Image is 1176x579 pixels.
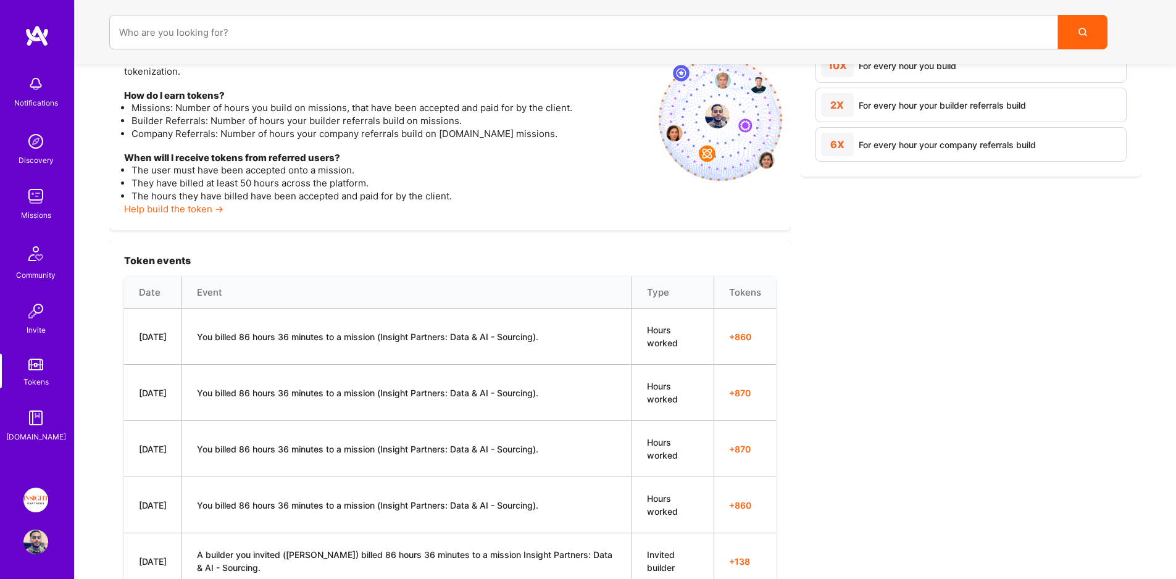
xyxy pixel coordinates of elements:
[647,325,678,348] span: Hours worked
[659,57,782,181] img: invite
[705,104,730,128] img: profile
[821,93,854,117] div: 2X
[23,299,48,323] img: Invite
[6,430,66,443] div: [DOMAIN_NAME]
[131,177,649,190] li: They have billed at least 50 hours across the platform.
[124,477,182,533] td: [DATE]
[20,488,51,512] a: Insight Partners: Data & AI - Sourcing
[714,277,776,309] th: Tokens
[14,96,58,109] div: Notifications
[23,72,48,96] img: bell
[859,99,1026,112] div: For every hour your builder referrals build
[182,421,632,477] td: You billed 86 hours 36 minutes to a mission (Insight Partners: Data & AI - Sourcing).
[124,152,649,164] h4: When will I receive tokens from referred users?
[821,133,854,156] div: 6X
[20,530,51,554] a: User Avatar
[25,25,49,47] img: logo
[729,499,761,512] span: + 860
[28,359,43,370] img: tokens
[23,184,48,209] img: teamwork
[859,59,956,72] div: For every hour you build
[647,493,678,517] span: Hours worked
[182,477,632,533] td: You billed 86 hours 36 minutes to a mission (Insight Partners: Data & AI - Sourcing).
[124,309,182,365] td: [DATE]
[182,277,632,309] th: Event
[821,54,854,77] div: 10X
[131,190,649,202] li: The hours they have billed have been accepted and paid for by the client.
[124,365,182,421] td: [DATE]
[729,330,761,343] span: + 860
[124,90,649,101] h4: How do I earn tokens?
[1078,28,1087,36] i: icon Search
[19,154,54,167] div: Discovery
[124,277,182,309] th: Date
[23,530,48,554] img: User Avatar
[131,101,649,114] li: Missions: Number of hours you build on missions, that have been accepted and paid for by the client.
[21,209,51,222] div: Missions
[124,421,182,477] td: [DATE]
[27,323,46,336] div: Invite
[729,555,761,568] span: + 138
[729,443,761,456] span: + 870
[23,406,48,430] img: guide book
[21,239,51,269] img: Community
[23,488,48,512] img: Insight Partners: Data & AI - Sourcing
[182,365,632,421] td: You billed 86 hours 36 minutes to a mission (Insight Partners: Data & AI - Sourcing).
[23,375,49,388] div: Tokens
[131,127,649,140] li: Company Referrals: Number of hours your company referrals build on [DOMAIN_NAME] missions.
[859,138,1036,151] div: For every hour your company referrals build
[124,203,223,215] a: Help build the token →
[131,114,649,127] li: Builder Referrals: Number of hours your builder referrals build on missions.
[729,386,761,399] span: + 870
[182,309,632,365] td: You billed 86 hours 36 minutes to a mission (Insight Partners: Data & AI - Sourcing).
[632,277,714,309] th: Type
[647,381,678,404] span: Hours worked
[119,17,1048,48] input: overall type: UNKNOWN_TYPE server type: NO_SERVER_DATA heuristic type: UNKNOWN_TYPE label: Who ar...
[124,255,776,267] h3: Token events
[647,549,675,573] span: Invited builder
[23,129,48,154] img: discovery
[16,269,56,281] div: Community
[131,164,649,177] li: The user must have been accepted onto a mission.
[647,437,678,460] span: Hours worked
